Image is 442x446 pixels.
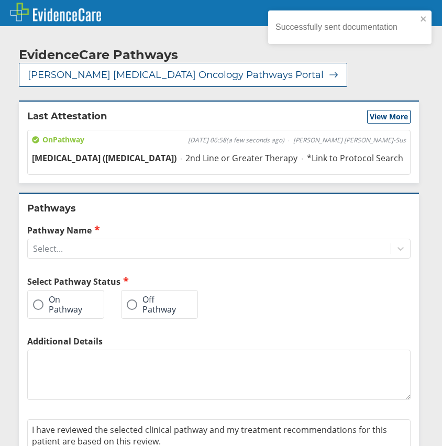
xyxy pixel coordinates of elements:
img: EvidenceCare [10,3,101,21]
span: [MEDICAL_DATA] ([MEDICAL_DATA]) [32,152,176,164]
h2: Select Pathway Status [27,275,215,287]
label: Additional Details [27,336,411,347]
label: Off Pathway [127,295,182,314]
h2: Pathways [27,202,411,215]
button: View More [367,110,411,124]
h2: EvidenceCare Pathways [19,47,178,63]
label: Pathway Name [27,224,411,236]
div: Successfully sent documentation [275,23,417,32]
button: close [420,15,427,25]
h2: Last Attestation [27,110,107,124]
label: On Pathway [33,295,88,314]
span: [PERSON_NAME] [PERSON_NAME]-Sus [293,136,406,144]
span: *Link to Protocol Search [307,152,403,164]
button: [PERSON_NAME] [MEDICAL_DATA] Oncology Pathways Portal [19,63,347,87]
div: Select... [33,243,63,254]
span: On Pathway [32,135,84,145]
span: [PERSON_NAME] [MEDICAL_DATA] Oncology Pathways Portal [28,69,324,81]
span: 2nd Line or Greater Therapy [185,152,297,164]
span: [DATE] 06:58 ( a few seconds ago ) [188,136,284,144]
span: View More [370,111,408,122]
